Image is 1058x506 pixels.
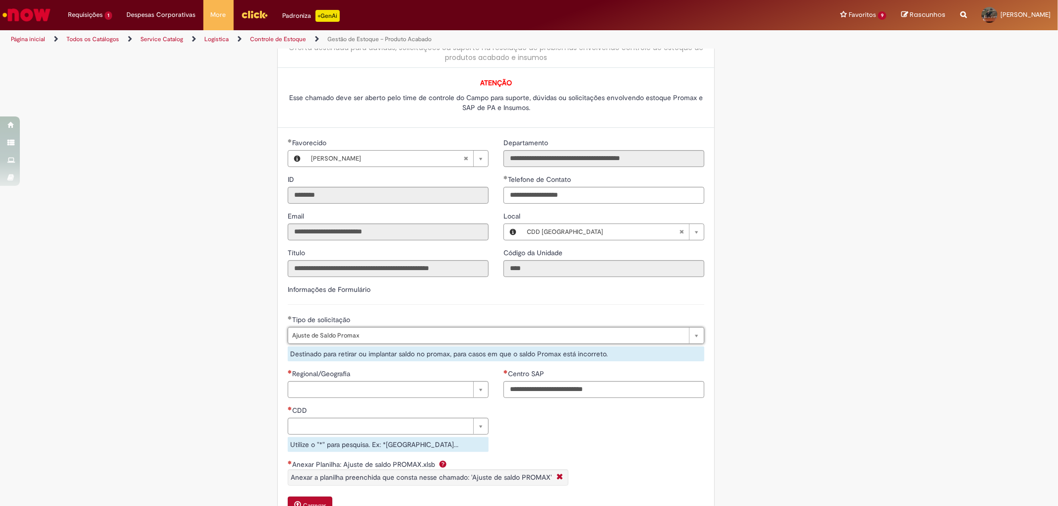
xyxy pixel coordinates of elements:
label: Somente leitura - Código da Unidade [503,248,564,258]
span: Regional/Geografia [292,369,352,378]
span: Necessários - Favorecido [292,138,328,147]
span: CDD [292,406,309,415]
img: ServiceNow [1,5,52,25]
p: +GenAi [315,10,340,22]
span: Centro SAP [508,369,546,378]
span: Despesas Corporativas [127,10,196,20]
input: Título [288,260,489,277]
a: CDD [GEOGRAPHIC_DATA]Limpar campo Local [522,224,704,240]
span: [PERSON_NAME] [1000,10,1051,19]
span: 1 [105,11,112,20]
label: Somente leitura - ID [288,174,296,184]
a: Limpar campo CDD [288,418,489,435]
span: Favoritos [849,10,876,20]
input: Telefone de Contato [503,187,704,204]
span: Somente leitura - Código da Unidade [503,248,564,257]
span: 9 [878,11,886,20]
a: Gestão de Estoque – Produto Acabado [327,35,432,43]
span: Obrigatório Preenchido [288,316,292,320]
div: Utilize o "*" para pesquisa. Ex: *[GEOGRAPHIC_DATA]... [288,437,489,452]
ul: Trilhas de página [7,30,698,49]
span: Anexar a planilha preenchida que consta nesse chamado: 'Ajuste de saldo PROMAX' [291,473,552,482]
img: click_logo_yellow_360x200.png [241,7,268,22]
span: Somente leitura - Título [288,248,307,257]
span: Anexar Planilha: Ajuste de saldo PROMAX.xlsb [292,460,437,469]
div: Padroniza [283,10,340,22]
span: Telefone de Contato [508,175,573,184]
span: Necessários [503,370,508,374]
div: Destinado para retirar ou implantar saldo no promax, para casos em que o saldo Promax está incorr... [288,346,704,361]
span: Local [503,212,522,221]
a: [PERSON_NAME]Limpar campo Favorecido [306,151,488,167]
span: Rascunhos [910,10,945,19]
p: Esse chamado deve ser aberto pelo time de controle do Campo para suporte, dúvidas ou solicitações... [288,93,704,112]
a: Todos os Catálogos [66,35,119,43]
span: Somente leitura - Departamento [503,138,550,147]
span: ATENÇÃO [480,78,512,87]
span: Necessários [288,460,292,464]
abbr: Limpar campo Favorecido [458,151,473,167]
span: Necessários [288,406,292,410]
label: Somente leitura - Título [288,248,307,258]
label: Informações de Formulário [288,285,371,294]
a: Limpar campo Regional/Geografia [288,381,489,398]
input: Código da Unidade [503,260,704,277]
a: Rascunhos [901,10,945,20]
span: Ajuda para Anexar Planilha: Ajuste de saldo PROMAX.xlsb [437,460,449,468]
a: Service Catalog [140,35,183,43]
a: Página inicial [11,35,45,43]
abbr: Limpar campo Local [674,224,689,240]
a: Controle de Estoque [250,35,306,43]
button: Local, Visualizar este registro CDD Brasília [504,224,522,240]
a: Logistica [204,35,229,43]
div: Oferta destinada para dúvidas, solicitações ou suporte na resolução de problemas envolvendo contr... [288,43,704,62]
span: Ajuste de Saldo Promax [292,328,684,343]
input: Email [288,224,489,240]
button: Favorecido, Visualizar este registro Gildivan Ribeiro Da Rocha [288,151,306,167]
label: Somente leitura - Email [288,211,306,221]
input: Departamento [503,150,704,167]
input: Centro SAP [503,381,704,398]
span: CDD [GEOGRAPHIC_DATA] [527,224,679,240]
span: Obrigatório Preenchido [288,139,292,143]
span: More [211,10,226,20]
span: Requisições [68,10,103,20]
label: Somente leitura - Departamento [503,138,550,148]
span: Somente leitura - Email [288,212,306,221]
input: ID [288,187,489,204]
span: Necessários [288,370,292,374]
span: Tipo de solicitação [292,315,352,324]
span: [PERSON_NAME] [311,151,463,167]
i: Fechar More information Por question_anexar_planilha_zmr700 [554,472,565,483]
span: Obrigatório Preenchido [503,175,508,179]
